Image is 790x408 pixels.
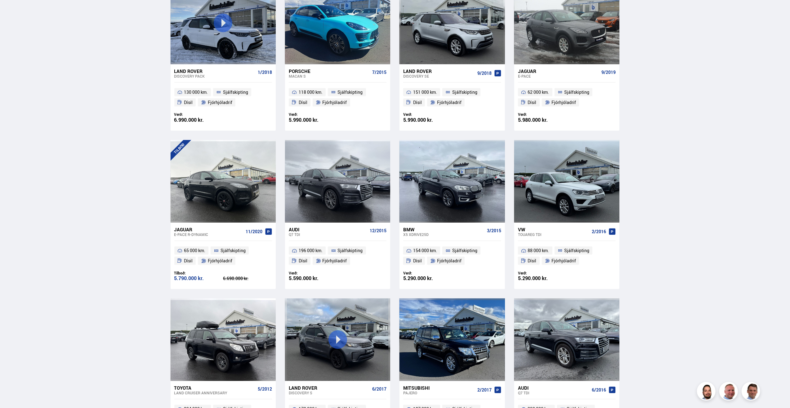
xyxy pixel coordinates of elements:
[452,247,477,254] span: Sjálfskipting
[518,117,567,123] div: 5.980.000 kr.
[403,112,452,117] div: Verð:
[564,247,589,254] span: Sjálfskipting
[477,71,492,76] span: 9/2018
[372,387,386,392] span: 6/2017
[514,223,619,289] a: VW Touareg TDI 2/2016 88 000 km. Sjálfskipting Dísil Fjórhjóladrif Verð: 5.290.000 kr.
[437,99,462,106] span: Fjórhjóladrif
[518,385,589,391] div: Audi
[743,383,761,401] img: FbJEzSuNWCJXmdc-.webp
[413,99,422,106] span: Dísil
[372,70,386,75] span: 7/2015
[452,88,477,96] span: Sjálfskipting
[174,68,255,74] div: Land Rover
[437,257,462,265] span: Fjórhjóladrif
[184,99,193,106] span: Dísil
[518,227,589,232] div: VW
[299,247,323,254] span: 196 000 km.
[528,247,549,254] span: 88 000 km.
[221,247,246,254] span: Sjálfskipting
[208,99,232,106] span: Fjórhjóladrif
[223,276,272,281] div: 6.690.000 kr.
[338,247,363,254] span: Sjálfskipting
[223,88,248,96] span: Sjálfskipting
[477,388,492,392] span: 2/2017
[285,64,390,131] a: Porsche Macan S 7/2015 118 000 km. Sjálfskipting Dísil Fjórhjóladrif Verð: 5.990.000 kr.
[323,99,347,106] span: Fjórhjóladrif
[174,117,223,123] div: 6.990.000 kr.
[299,88,323,96] span: 118 000 km.
[184,257,193,265] span: Dísil
[246,229,262,234] span: 11/2020
[403,68,475,74] div: Land Rover
[528,99,537,106] span: Dísil
[289,391,370,395] div: Discovery S
[289,232,367,237] div: Q7 TDI
[174,227,243,232] div: Jaguar
[403,385,475,391] div: Mitsubishi
[184,88,208,96] span: 130 000 km.
[258,70,272,75] span: 1/2018
[289,276,338,281] div: 5.590.000 kr.
[518,232,589,237] div: Touareg TDI
[413,247,437,254] span: 154 000 km.
[289,74,370,78] div: Macan S
[551,257,576,265] span: Fjórhjóladrif
[289,271,338,275] div: Verð:
[403,232,484,237] div: X5 XDRIVE25D
[5,2,24,21] button: Opna LiveChat spjallviðmót
[403,117,452,123] div: 5.990.000 kr.
[528,88,549,96] span: 62 000 km.
[592,388,606,392] span: 6/2016
[518,112,567,117] div: Verð:
[323,257,347,265] span: Fjórhjóladrif
[551,99,576,106] span: Fjórhjóladrif
[403,276,452,281] div: 5.290.000 kr.
[208,257,232,265] span: Fjórhjóladrif
[338,88,363,96] span: Sjálfskipting
[171,223,276,289] a: Jaguar E-Pace R-DYNAMIC 11/2020 65 000 km. Sjálfskipting Dísil Fjórhjóladrif Tilboð: 5.790.000 kr...
[518,276,567,281] div: 5.290.000 kr.
[174,271,223,275] div: Tilboð:
[289,227,367,232] div: Audi
[528,257,537,265] span: Dísil
[289,68,370,74] div: Porsche
[399,223,505,289] a: BMW X5 XDRIVE25D 3/2015 154 000 km. Sjálfskipting Dísil Fjórhjóladrif Verð: 5.290.000 kr.
[720,383,739,401] img: siFngHWaQ9KaOqBr.png
[299,257,307,265] span: Dísil
[174,385,255,391] div: Toyota
[258,387,272,392] span: 5/2012
[518,68,599,74] div: Jaguar
[289,117,338,123] div: 5.990.000 kr.
[403,74,475,78] div: Discovery SE
[299,99,307,106] span: Dísil
[285,223,390,289] a: Audi Q7 TDI 12/2015 196 000 km. Sjálfskipting Dísil Fjórhjóladrif Verð: 5.590.000 kr.
[413,257,422,265] span: Dísil
[171,64,276,131] a: Land Rover Discovery PACK 1/2018 130 000 km. Sjálfskipting Dísil Fjórhjóladrif Verð: 6.990.000 kr.
[174,391,255,395] div: Land Cruiser ANNIVERSARY
[518,74,599,78] div: E-Pace
[174,112,223,117] div: Verð:
[184,247,205,254] span: 65 000 km.
[601,70,616,75] span: 9/2019
[174,232,243,237] div: E-Pace R-DYNAMIC
[487,228,501,233] span: 3/2015
[564,88,589,96] span: Sjálfskipting
[289,385,370,391] div: Land Rover
[514,64,619,131] a: Jaguar E-Pace 9/2019 62 000 km. Sjálfskipting Dísil Fjórhjóladrif Verð: 5.980.000 kr.
[403,391,475,395] div: PAJERO
[518,271,567,275] div: Verð:
[413,88,437,96] span: 151 000 km.
[399,64,505,131] a: Land Rover Discovery SE 9/2018 151 000 km. Sjálfskipting Dísil Fjórhjóladrif Verð: 5.990.000 kr.
[289,112,338,117] div: Verð:
[370,228,386,233] span: 12/2015
[592,229,606,234] span: 2/2016
[403,227,484,232] div: BMW
[698,383,716,401] img: nhp88E3Fdnt1Opn2.png
[174,276,223,281] div: 5.790.000 kr.
[174,74,255,78] div: Discovery PACK
[403,271,452,275] div: Verð:
[518,391,589,395] div: Q7 TDI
